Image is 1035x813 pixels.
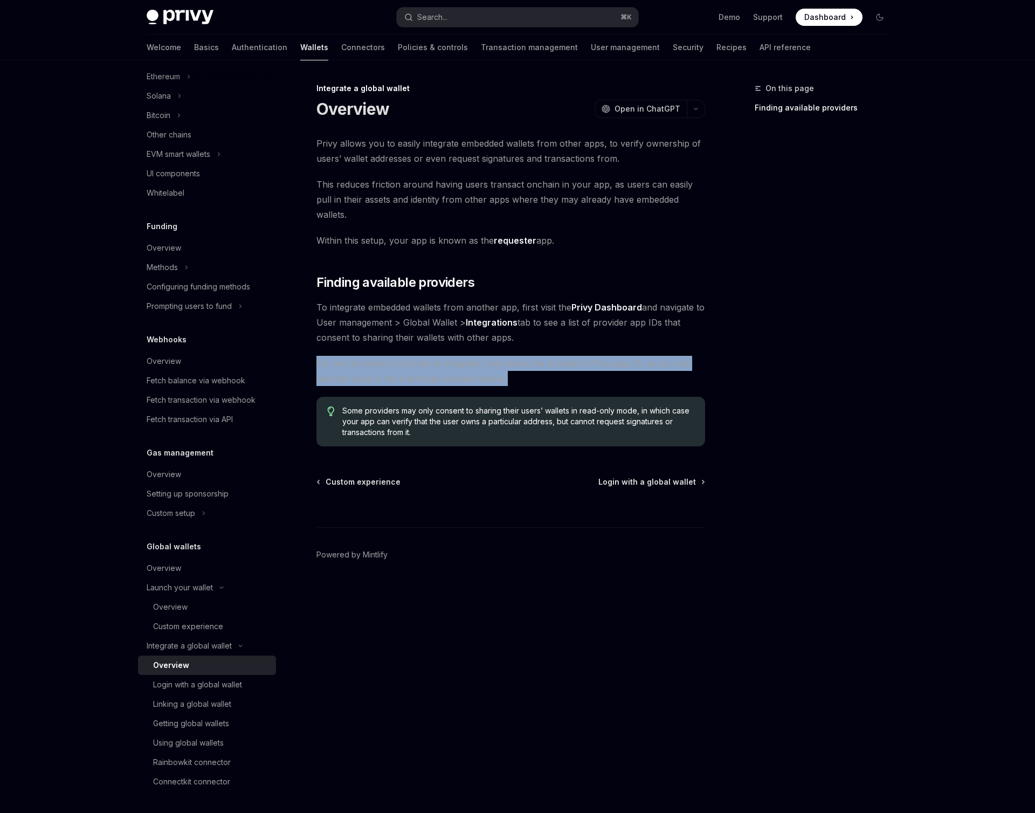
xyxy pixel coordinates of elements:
a: Configuring funding methods [138,277,276,297]
a: Recipes [716,35,747,60]
h5: Funding [147,220,177,233]
a: Privy Dashboard [571,302,642,313]
div: Methods [147,261,178,274]
a: Overview [138,597,276,617]
button: Search...⌘K [397,8,638,27]
a: Overview [138,465,276,484]
div: Using global wallets [153,736,224,749]
span: For any providers you’d like to integrate, note down the provider’s Privy app ID, as you will use... [316,356,705,386]
a: User management [591,35,660,60]
a: Integrations [466,317,517,328]
a: Basics [194,35,219,60]
h1: Overview [316,99,389,119]
a: UI components [138,164,276,183]
a: Connectkit connector [138,772,276,791]
a: Fetch transaction via API [138,410,276,429]
span: Dashboard [804,12,846,23]
div: Overview [147,562,181,575]
a: Login with a global wallet [138,675,276,694]
a: Using global wallets [138,733,276,753]
a: Transaction management [481,35,578,60]
div: Integrate a global wallet [316,83,705,94]
a: Custom experience [318,477,401,487]
div: Custom setup [147,507,195,520]
a: Demo [719,12,740,23]
div: Fetch transaction via API [147,413,233,426]
div: Setting up sponsorship [147,487,229,500]
div: Integrate a global wallet [147,639,232,652]
div: Login with a global wallet [153,678,242,691]
a: Welcome [147,35,181,60]
a: Login with a global wallet [598,477,704,487]
span: Open in ChatGPT [615,104,680,114]
a: Custom experience [138,617,276,636]
div: Fetch transaction via webhook [147,394,256,406]
h5: Gas management [147,446,213,459]
div: Whitelabel [147,187,184,199]
span: Within this setup, your app is known as the app. [316,233,705,248]
a: Overview [138,238,276,258]
span: ⌘ K [620,13,632,22]
div: Custom experience [153,620,223,633]
a: Setting up sponsorship [138,484,276,504]
a: Wallets [300,35,328,60]
div: UI components [147,167,200,180]
div: Overview [147,355,181,368]
a: Rainbowkit connector [138,753,276,772]
div: Launch your wallet [147,581,213,594]
div: Other chains [147,128,191,141]
a: Overview [138,352,276,371]
a: Connectors [341,35,385,60]
a: Fetch balance via webhook [138,371,276,390]
div: Linking a global wallet [153,698,231,711]
div: Overview [147,242,181,254]
a: Authentication [232,35,287,60]
span: Privy allows you to easily integrate embedded wallets from other apps, to verify ownership of use... [316,136,705,166]
div: Bitcoin [147,109,170,122]
a: Getting global wallets [138,714,276,733]
span: Custom experience [326,477,401,487]
img: dark logo [147,10,213,25]
a: Dashboard [796,9,862,26]
div: Fetch balance via webhook [147,374,245,387]
div: Solana [147,89,171,102]
a: Finding available providers [755,99,897,116]
div: Connectkit connector [153,775,230,788]
button: Open in ChatGPT [595,100,687,118]
span: On this page [765,82,814,95]
div: Getting global wallets [153,717,229,730]
div: Overview [147,468,181,481]
a: API reference [760,35,811,60]
div: Overview [153,601,188,614]
h5: Global wallets [147,540,201,553]
svg: Tip [327,406,335,416]
a: Whitelabel [138,183,276,203]
span: This reduces friction around having users transact onchain in your app, as users can easily pull ... [316,177,705,222]
a: Security [673,35,703,60]
div: Prompting users to fund [147,300,232,313]
button: Toggle dark mode [871,9,888,26]
span: To integrate embedded wallets from another app, first visit the and navigate to User management >... [316,300,705,345]
a: Overview [138,656,276,675]
span: Login with a global wallet [598,477,696,487]
a: Support [753,12,783,23]
div: Overview [153,659,189,672]
a: Linking a global wallet [138,694,276,714]
a: Overview [138,559,276,578]
strong: requester [494,235,536,246]
span: Finding available providers [316,274,474,291]
div: EVM smart wallets [147,148,210,161]
div: Configuring funding methods [147,280,250,293]
a: Policies & controls [398,35,468,60]
div: Rainbowkit connector [153,756,231,769]
span: Some providers may only consent to sharing their users’ wallets in read-only mode, in which case ... [342,405,694,438]
a: Powered by Mintlify [316,549,388,560]
div: Search... [417,11,447,24]
h5: Webhooks [147,333,187,346]
a: Other chains [138,125,276,144]
a: Fetch transaction via webhook [138,390,276,410]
